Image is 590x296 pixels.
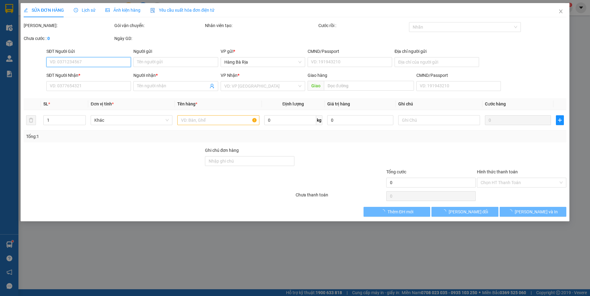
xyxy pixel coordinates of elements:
span: Yêu cầu xuất hóa đơn điện tử [150,8,214,13]
label: Hình thức thanh toán [477,169,518,174]
span: Thêm ĐH mới [387,208,413,215]
div: Chưa thanh toán [295,191,386,202]
div: Gói vận chuyển: [114,22,204,29]
button: plus [556,115,564,125]
span: SỬA ĐƠN HÀNG [24,8,64,13]
span: environment [42,34,47,38]
div: VP gửi [221,48,305,55]
button: [PERSON_NAME] và In [500,207,566,217]
span: VP Nhận [221,73,238,78]
span: loading [442,209,449,214]
span: [PERSON_NAME] đổi [449,208,488,215]
span: loading [508,209,515,214]
span: clock-circle [74,8,78,12]
img: icon [150,8,155,13]
span: Giao [308,81,324,91]
span: picture [105,8,110,12]
div: Người gửi [133,48,218,55]
span: [PERSON_NAME] và In [515,208,558,215]
input: Dọc đường [324,81,414,91]
button: delete [26,115,36,125]
span: Đơn vị tính [91,101,114,106]
th: Ghi chú [396,98,482,110]
div: Địa chỉ người gửi [395,48,479,55]
button: Thêm ĐH mới [364,207,430,217]
div: CMND/Passport [308,48,392,55]
div: CMND/Passport [416,72,501,79]
input: VD: Bàn, Ghế [177,115,259,125]
span: Ảnh kiện hàng [105,8,140,13]
li: VP Hàng Bà Rịa [3,26,42,33]
li: VP 167 QL13 [42,26,82,33]
span: Lịch sử [74,8,96,13]
span: plus [556,118,564,123]
li: Hoa Mai [3,3,89,15]
input: Địa chỉ của người gửi [395,57,479,67]
img: logo.jpg [3,3,25,25]
input: Ghi chú đơn hàng [205,156,294,166]
b: 0 [47,36,50,41]
span: Giá trị hàng [327,101,350,106]
span: Tên hàng [177,101,197,106]
input: Ghi Chú [398,115,480,125]
div: Tổng: 1 [26,133,228,140]
span: SL [43,101,48,106]
div: [PERSON_NAME]: [24,22,113,29]
span: Tổng cước [386,169,406,174]
div: Chưa cước : [24,35,113,42]
span: edit [24,8,28,12]
span: loading [381,209,387,214]
button: [PERSON_NAME] đổi [431,207,498,217]
div: SĐT Người Gửi [46,48,131,55]
div: Người nhận [133,72,218,79]
b: QL51, PPhước Trung, TPBà Rịa [3,34,36,45]
div: Nhân viên tạo: [205,22,317,29]
input: 0 [485,115,551,125]
div: SĐT Người Nhận [46,72,131,79]
span: environment [3,34,7,38]
span: Cước hàng [485,101,506,106]
span: Định lượng [282,101,304,106]
button: Close [552,3,569,20]
span: Khác [94,116,169,125]
label: Ghi chú đơn hàng [205,148,239,153]
span: Giao hàng [308,73,327,78]
span: user-add [210,84,214,89]
div: Cước rồi : [318,22,408,29]
span: kg [316,115,322,125]
span: close [558,9,563,14]
div: Ngày GD: [114,35,204,42]
span: Hàng Bà Rịa [224,57,301,67]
